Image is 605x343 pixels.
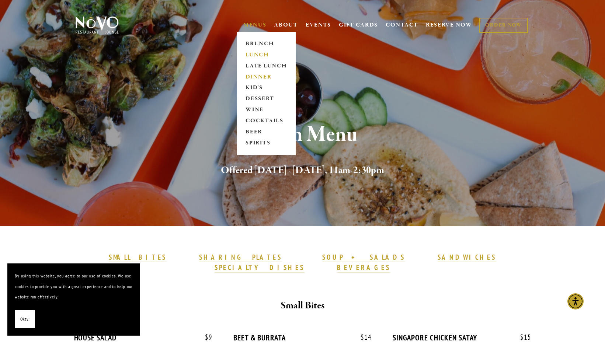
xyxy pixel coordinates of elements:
[337,263,391,272] strong: BEVERAGES
[88,123,518,147] h1: Lunch Menu
[15,271,133,302] p: By using this website, you agree to our use of cookies. We use cookies to provide you with a grea...
[109,253,167,262] a: SMALL BITES
[198,333,212,342] span: 9
[15,310,35,329] button: Okay!
[386,18,418,32] a: CONTACT
[243,21,267,29] a: MENUS
[361,333,364,342] span: $
[322,253,405,262] a: SOUP + SALADS
[243,71,289,83] a: DINNER
[243,105,289,116] a: WINE
[215,263,305,272] strong: SPECIALTY DISHES
[339,18,378,32] a: GIFT CARDS
[243,60,289,71] a: LATE LUNCH
[205,333,209,342] span: $
[567,293,584,309] div: Accessibility Menu
[243,83,289,94] a: KID'S
[199,253,282,262] strong: SHARING PLATES
[243,94,289,105] a: DESSERT
[243,38,289,49] a: BRUNCH
[243,138,289,149] a: SPIRITS
[109,253,167,262] strong: SMALL BITES
[199,253,282,262] a: SHARING PLATES
[7,263,140,336] section: Cookie banner
[479,18,528,33] a: ORDER NOW
[513,333,531,342] span: 15
[74,333,212,342] div: HOUSE SALAD
[306,21,331,29] a: EVENTS
[74,16,120,34] img: Novo Restaurant &amp; Lounge
[322,253,405,262] strong: SOUP + SALADS
[337,263,391,273] a: BEVERAGES
[274,21,298,29] a: ABOUT
[438,253,497,262] a: SANDWICHES
[88,163,518,178] h2: Offered [DATE] - [DATE], 11am-2:30pm
[353,333,372,342] span: 14
[243,127,289,138] a: BEER
[233,333,372,342] div: BEET & BURRATA
[215,263,305,273] a: SPECIALTY DISHES
[281,299,324,312] strong: Small Bites
[393,333,531,342] div: SINGAPORE CHICKEN SATAY
[438,253,497,262] strong: SANDWICHES
[243,49,289,60] a: LUNCH
[243,116,289,127] a: COCKTAILS
[426,18,472,32] a: RESERVE NOW
[20,314,29,325] span: Okay!
[520,333,524,342] span: $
